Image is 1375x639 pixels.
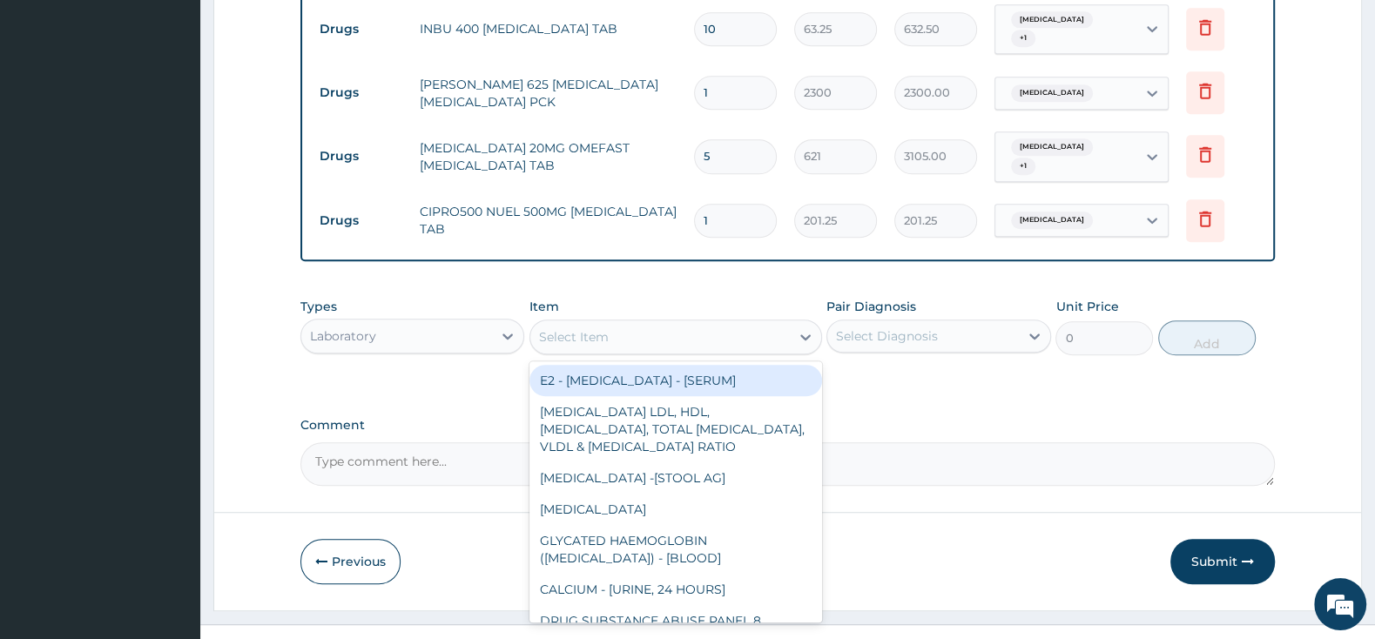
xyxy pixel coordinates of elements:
[529,298,559,315] label: Item
[1011,138,1093,156] span: [MEDICAL_DATA]
[411,194,685,246] td: CIPRO500 NUEL 500MG [MEDICAL_DATA] TAB
[539,328,609,346] div: Select Item
[9,441,332,502] textarea: Type your message and hit 'Enter'
[836,327,938,345] div: Select Diagnosis
[300,418,1275,433] label: Comment
[1011,212,1093,229] span: [MEDICAL_DATA]
[1011,158,1035,175] span: + 1
[529,494,822,525] div: [MEDICAL_DATA]
[311,205,411,237] td: Drugs
[1055,298,1118,315] label: Unit Price
[91,98,293,120] div: Chat with us now
[311,77,411,109] td: Drugs
[529,396,822,462] div: [MEDICAL_DATA] LDL, HDL, [MEDICAL_DATA], TOTAL [MEDICAL_DATA], VLDL & [MEDICAL_DATA] RATIO
[1011,11,1093,29] span: [MEDICAL_DATA]
[529,574,822,605] div: CALCIUM - [URINE, 24 HOURS]
[411,67,685,119] td: [PERSON_NAME] 625 [MEDICAL_DATA] [MEDICAL_DATA] PCK
[529,462,822,494] div: [MEDICAL_DATA] -[STOOL AG]
[311,13,411,45] td: Drugs
[1170,539,1275,584] button: Submit
[310,327,376,345] div: Laboratory
[411,11,685,46] td: INBU 400 [MEDICAL_DATA] TAB
[300,539,401,584] button: Previous
[529,365,822,396] div: E2 - [MEDICAL_DATA] - [SERUM]
[300,299,337,314] label: Types
[826,298,916,315] label: Pair Diagnosis
[1011,30,1035,47] span: + 1
[1158,320,1256,355] button: Add
[529,525,822,574] div: GLYCATED HAEMOGLOBIN ([MEDICAL_DATA]) - [BLOOD]
[311,140,411,172] td: Drugs
[411,131,685,183] td: [MEDICAL_DATA] 20MG OMEFAST [MEDICAL_DATA] TAB
[1011,84,1093,102] span: [MEDICAL_DATA]
[286,9,327,50] div: Minimize live chat window
[101,202,240,378] span: We're online!
[32,87,71,131] img: d_794563401_company_1708531726252_794563401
